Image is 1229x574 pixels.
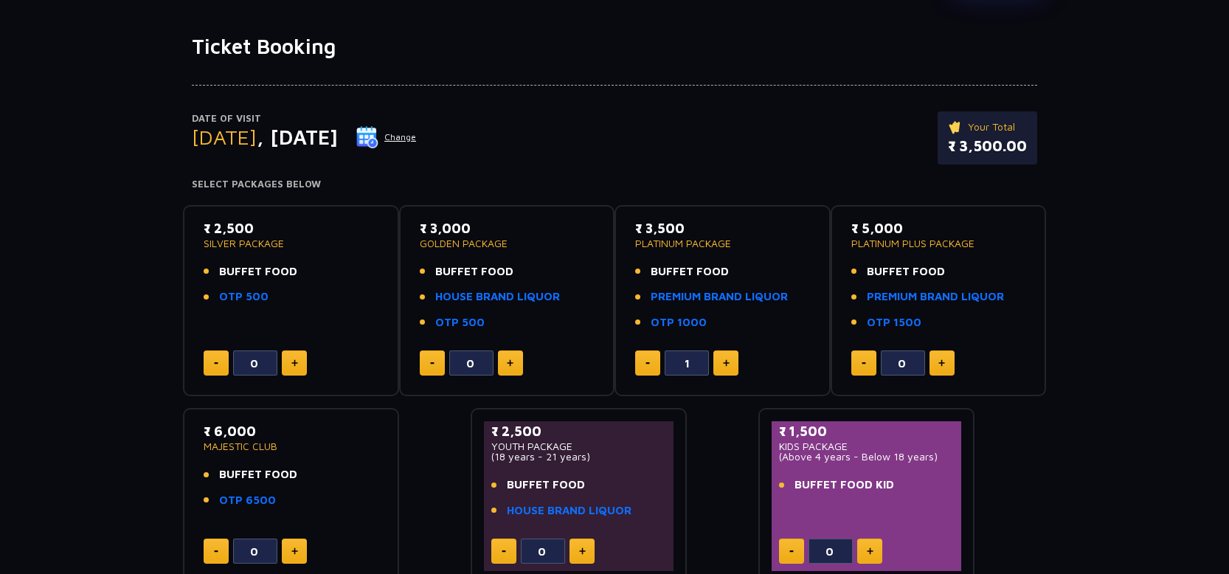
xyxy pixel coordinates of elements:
[219,492,276,509] a: OTP 6500
[851,218,1026,238] p: ₹ 5,000
[491,441,666,452] p: YOUTH PACKAGE
[491,421,666,441] p: ₹ 2,500
[948,119,1027,135] p: Your Total
[651,314,707,331] a: OTP 1000
[651,288,788,305] a: PREMIUM BRAND LIQUOR
[291,547,298,555] img: plus
[507,477,585,494] span: BUFFET FOOD
[219,288,269,305] a: OTP 500
[420,238,595,249] p: GOLDEN PACKAGE
[420,218,595,238] p: ₹ 3,000
[204,441,378,452] p: MAJESTIC CLUB
[779,441,954,452] p: KIDS PACKAGE
[635,238,810,249] p: PLATINUM PACKAGE
[507,502,631,519] a: HOUSE BRAND LIQUOR
[867,263,945,280] span: BUFFET FOOD
[779,421,954,441] p: ₹ 1,500
[723,359,730,367] img: plus
[645,362,650,364] img: minus
[579,547,586,555] img: plus
[635,218,810,238] p: ₹ 3,500
[204,421,378,441] p: ₹ 6,000
[430,362,435,364] img: minus
[435,288,560,305] a: HOUSE BRAND LIQUOR
[867,547,873,555] img: plus
[192,111,417,126] p: Date of Visit
[291,359,298,367] img: plus
[948,119,963,135] img: ticket
[192,179,1037,190] h4: Select Packages Below
[214,362,218,364] img: minus
[507,359,513,367] img: plus
[779,452,954,462] p: (Above 4 years - Below 18 years)
[219,263,297,280] span: BUFFET FOOD
[867,314,921,331] a: OTP 1500
[219,466,297,483] span: BUFFET FOOD
[204,238,378,249] p: SILVER PACKAGE
[502,550,506,553] img: minus
[938,359,945,367] img: plus
[192,34,1037,59] h1: Ticket Booking
[794,477,894,494] span: BUFFET FOOD KID
[257,125,338,149] span: , [DATE]
[948,135,1027,157] p: ₹ 3,500.00
[192,125,257,149] span: [DATE]
[435,263,513,280] span: BUFFET FOOD
[356,125,417,149] button: Change
[204,218,378,238] p: ₹ 2,500
[862,362,866,364] img: minus
[867,288,1004,305] a: PREMIUM BRAND LIQUOR
[214,550,218,553] img: minus
[851,238,1026,249] p: PLATINUM PLUS PACKAGE
[789,550,794,553] img: minus
[435,314,485,331] a: OTP 500
[651,263,729,280] span: BUFFET FOOD
[491,452,666,462] p: (18 years - 21 years)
